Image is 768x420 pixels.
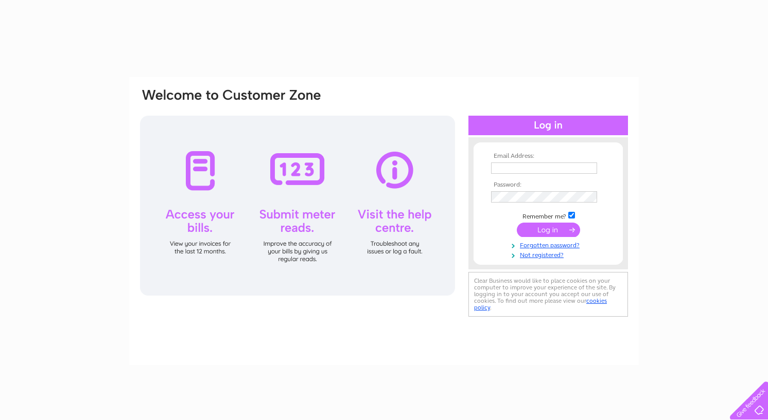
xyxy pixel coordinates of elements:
td: Remember me? [488,210,608,221]
a: Forgotten password? [491,240,608,249]
a: cookies policy [474,297,607,311]
input: Submit [517,223,580,237]
a: Not registered? [491,249,608,259]
th: Password: [488,181,608,189]
th: Email Address: [488,153,608,160]
div: Clear Business would like to place cookies on your computer to improve your experience of the sit... [468,272,628,317]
